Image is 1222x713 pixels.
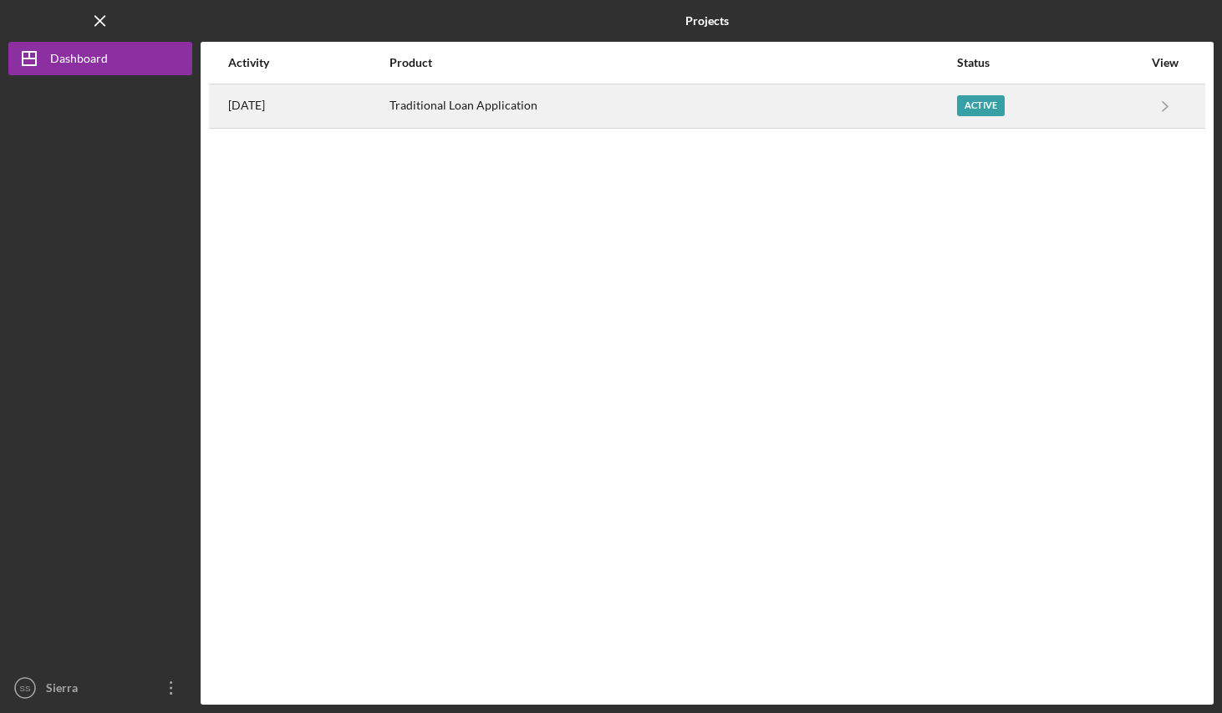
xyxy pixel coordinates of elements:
[8,42,192,75] button: Dashboard
[8,671,192,705] button: SSSierra [PERSON_NAME]
[50,42,108,79] div: Dashboard
[685,14,729,28] b: Projects
[390,56,955,69] div: Product
[228,56,388,69] div: Activity
[1144,56,1186,69] div: View
[228,99,265,112] time: 2025-10-03 13:30
[390,85,955,127] div: Traditional Loan Application
[20,684,31,693] text: SS
[957,95,1005,116] div: Active
[957,56,1143,69] div: Status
